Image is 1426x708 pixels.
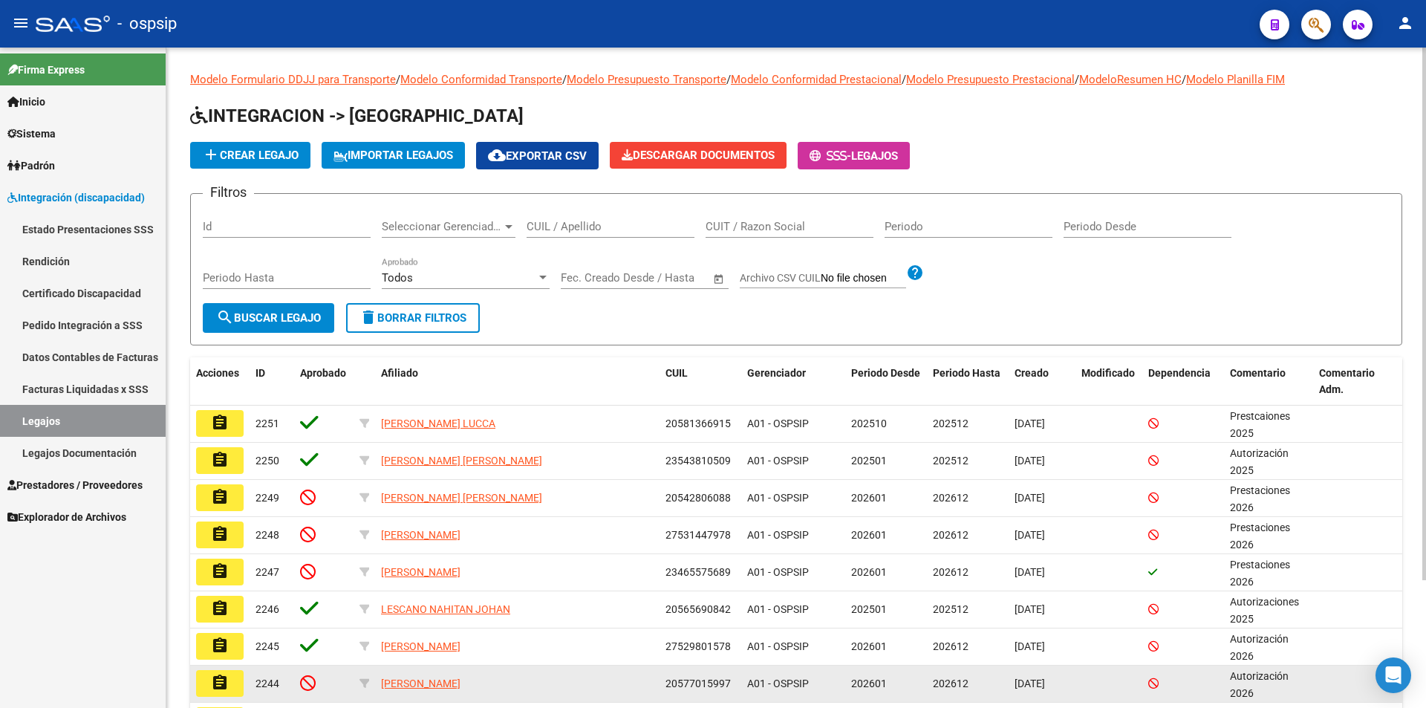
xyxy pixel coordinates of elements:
datatable-header-cell: Periodo Hasta [927,357,1009,406]
button: Descargar Documentos [610,142,787,169]
span: [DATE] [1015,640,1045,652]
span: 20565690842 [665,603,731,615]
a: Modelo Conformidad Prestacional [731,73,902,86]
span: 202601 [851,492,887,504]
a: Modelo Presupuesto Transporte [567,73,726,86]
span: Modificado [1081,367,1135,379]
mat-icon: person [1396,14,1414,32]
span: [DATE] [1015,566,1045,578]
span: 23465575689 [665,566,731,578]
span: 202510 [851,418,887,429]
span: 2249 [255,492,279,504]
span: INTEGRACION -> [GEOGRAPHIC_DATA] [190,105,524,126]
mat-icon: assignment [211,525,229,543]
span: 202612 [933,678,968,689]
mat-icon: assignment [211,600,229,617]
datatable-header-cell: Periodo Desde [845,357,927,406]
span: A01 - OSPSIP [747,529,809,541]
span: [PERSON_NAME] LUCCA [381,418,495,429]
button: Open calendar [711,270,728,288]
span: [PERSON_NAME] [381,529,460,541]
span: Comentario Adm. [1319,367,1375,396]
datatable-header-cell: Creado [1009,357,1075,406]
datatable-header-cell: Aprobado [294,357,354,406]
span: [DATE] [1015,678,1045,689]
mat-icon: cloud_download [488,146,506,164]
span: IMPORTAR LEGAJOS [333,149,453,162]
mat-icon: menu [12,14,30,32]
span: Prestadores / Proveedores [7,477,143,493]
span: Gerenciador [747,367,806,379]
span: 2244 [255,678,279,689]
span: 2251 [255,418,279,429]
span: [DATE] [1015,455,1045,467]
a: Modelo Formulario DDJJ para Transporte [190,73,396,86]
button: Exportar CSV [476,142,599,169]
span: 202512 [933,418,968,429]
span: Prestcaiones 2025 [1230,410,1290,439]
span: - ospsip [117,7,177,40]
datatable-header-cell: Modificado [1075,357,1142,406]
span: 202501 [851,455,887,467]
button: Crear Legajo [190,142,310,169]
a: Modelo Presupuesto Prestacional [906,73,1075,86]
span: 2250 [255,455,279,467]
span: [PERSON_NAME] [381,640,460,652]
span: Seleccionar Gerenciador [382,220,502,233]
a: Modelo Conformidad Transporte [400,73,562,86]
span: 2246 [255,603,279,615]
span: 202501 [851,603,887,615]
span: A01 - OSPSIP [747,418,809,429]
datatable-header-cell: Afiliado [375,357,660,406]
span: Aprobado [300,367,346,379]
span: Periodo Desde [851,367,920,379]
span: Crear Legajo [202,149,299,162]
datatable-header-cell: Gerenciador [741,357,845,406]
span: A01 - OSPSIP [747,566,809,578]
datatable-header-cell: CUIL [660,357,741,406]
span: 202601 [851,678,887,689]
mat-icon: help [906,264,924,282]
span: Legajos [851,149,898,163]
span: Sistema [7,126,56,142]
button: IMPORTAR LEGAJOS [322,142,465,169]
span: 20577015997 [665,678,731,689]
span: Autorización 2026 [1230,633,1289,662]
span: 202612 [933,492,968,504]
span: Autorizaciones 2025 [1230,596,1299,625]
span: Firma Express [7,62,85,78]
span: Buscar Legajo [216,311,321,325]
span: A01 - OSPSIP [747,678,809,689]
span: Prestaciones 2026 [1230,484,1290,513]
span: [DATE] [1015,418,1045,429]
span: Exportar CSV [488,149,587,163]
span: Comentario [1230,367,1286,379]
span: LESCANO NAHITAN JOHAN [381,603,510,615]
span: Archivo CSV CUIL [740,272,821,284]
span: 27531447978 [665,529,731,541]
span: 202601 [851,529,887,541]
span: 202612 [933,640,968,652]
span: Todos [382,271,413,285]
span: A01 - OSPSIP [747,455,809,467]
span: 2247 [255,566,279,578]
span: Autorización 2026 [1230,670,1289,699]
span: [PERSON_NAME] [381,678,460,689]
span: Dependencia [1148,367,1211,379]
input: Fecha inicio [561,271,621,285]
a: ModeloResumen HC [1079,73,1182,86]
button: -Legajos [798,142,910,169]
span: 2248 [255,529,279,541]
mat-icon: assignment [211,674,229,692]
span: Periodo Hasta [933,367,1000,379]
span: Descargar Documentos [622,149,775,162]
datatable-header-cell: Comentario Adm. [1313,357,1402,406]
span: Creado [1015,367,1049,379]
span: Inicio [7,94,45,110]
span: 2245 [255,640,279,652]
span: [DATE] [1015,529,1045,541]
span: 202601 [851,640,887,652]
datatable-header-cell: ID [250,357,294,406]
span: - [810,149,851,163]
datatable-header-cell: Acciones [190,357,250,406]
